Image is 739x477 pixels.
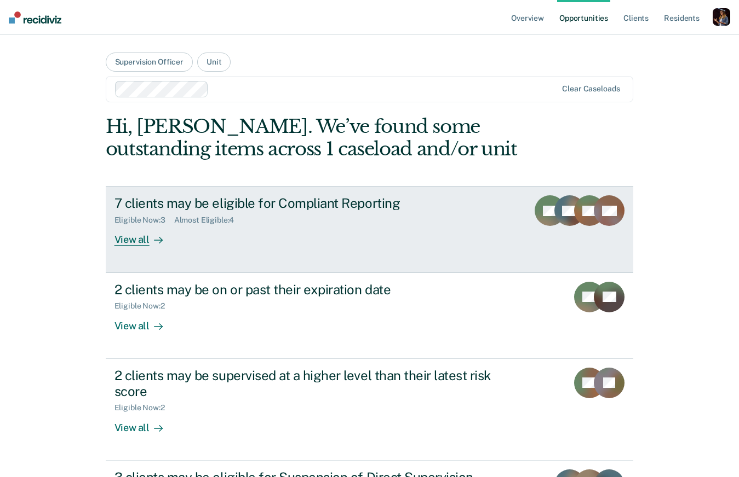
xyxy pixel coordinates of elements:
button: Supervision Officer [106,53,193,72]
div: 2 clients may be supervised at a higher level than their latest risk score [114,368,499,399]
div: View all [114,412,176,434]
div: Clear caseloads [562,84,620,94]
div: 2 clients may be on or past their expiration date [114,282,499,298]
a: 2 clients may be supervised at a higher level than their latest risk scoreEligible Now:2View all [106,359,634,461]
div: 7 clients may be eligible for Compliant Reporting [114,195,499,211]
div: Eligible Now : 2 [114,403,174,412]
div: View all [114,311,176,332]
a: 2 clients may be on or past their expiration dateEligible Now:2View all [106,273,634,359]
div: Hi, [PERSON_NAME]. We’ve found some outstanding items across 1 caseload and/or unit [106,115,528,160]
div: Eligible Now : 2 [114,301,174,311]
img: Recidiviz [9,11,61,24]
div: Almost Eligible : 4 [174,216,243,225]
a: 7 clients may be eligible for Compliant ReportingEligible Now:3Almost Eligible:4View all [106,186,634,272]
button: Unit [197,53,231,72]
div: View all [114,225,176,246]
div: Eligible Now : 3 [114,216,174,225]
